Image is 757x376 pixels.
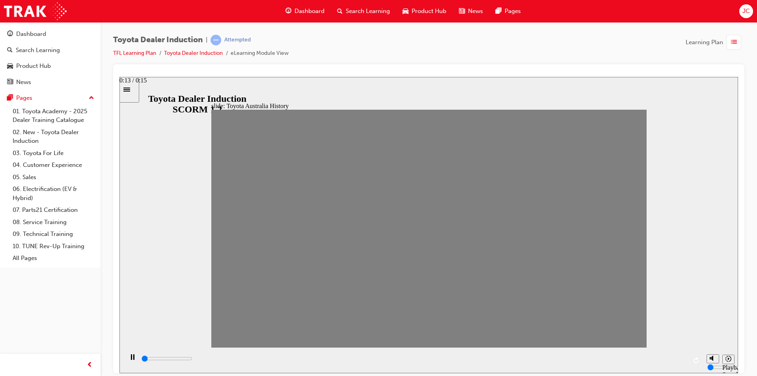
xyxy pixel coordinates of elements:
span: car-icon [7,63,13,70]
span: Product Hub [412,7,446,16]
a: 04. Customer Experience [9,159,97,171]
span: list-icon [731,37,737,47]
a: All Pages [9,252,97,264]
span: pages-icon [496,6,502,16]
a: Toyota Dealer Induction [164,50,223,56]
a: news-iconNews [453,3,489,19]
span: | [206,36,207,45]
div: Product Hub [16,62,51,71]
span: News [468,7,483,16]
div: playback controls [4,271,583,296]
span: news-icon [459,6,465,16]
div: Playback Speed [603,287,615,301]
span: Toyota Dealer Induction [113,36,203,45]
li: eLearning Module View [231,49,289,58]
a: 03. Toyota For Life [9,147,97,159]
a: Dashboard [3,27,97,41]
span: Pages [505,7,521,16]
img: Trak [4,2,67,20]
a: 09. Technical Training [9,228,97,240]
a: 10. TUNE Rev-Up Training [9,240,97,253]
a: 07. Parts21 Certification [9,204,97,216]
span: search-icon [337,6,343,16]
span: pages-icon [7,95,13,102]
button: Playback speed [603,278,615,287]
input: volume [588,287,639,294]
div: Search Learning [16,46,60,55]
span: up-icon [89,93,94,103]
span: guage-icon [285,6,291,16]
button: DashboardSearch LearningProduct HubNews [3,25,97,91]
button: Pause (Ctrl+Alt+P) [4,277,17,290]
button: JC [739,4,753,18]
input: slide progress [22,279,73,285]
a: pages-iconPages [489,3,527,19]
span: learningRecordVerb_ATTEMPT-icon [211,35,221,45]
button: Pages [3,91,97,105]
div: Pages [16,94,32,103]
div: misc controls [583,271,615,296]
a: News [3,75,97,90]
a: 01. Toyota Academy - 2025 Dealer Training Catalogue [9,105,97,126]
a: 06. Electrification (EV & Hybrid) [9,183,97,204]
a: 08. Service Training [9,216,97,228]
a: Search Learning [3,43,97,58]
span: Dashboard [295,7,324,16]
a: search-iconSearch Learning [331,3,396,19]
a: 05. Sales [9,171,97,183]
div: Dashboard [16,30,46,39]
button: Learning Plan [686,35,744,50]
span: JC [742,7,750,16]
span: Search Learning [346,7,390,16]
span: car-icon [403,6,408,16]
a: Product Hub [3,59,97,73]
span: prev-icon [87,360,93,370]
button: Replay (Ctrl+Alt+R) [571,278,583,290]
a: TFL Learning Plan [113,50,156,56]
div: News [16,78,31,87]
a: guage-iconDashboard [279,3,331,19]
span: guage-icon [7,31,13,38]
button: Unmute (Ctrl+Alt+M) [587,277,600,286]
span: Learning Plan [686,38,723,47]
div: Attempted [224,36,251,44]
span: news-icon [7,79,13,86]
a: 02. New - Toyota Dealer Induction [9,126,97,147]
a: car-iconProduct Hub [396,3,453,19]
span: search-icon [7,47,13,54]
